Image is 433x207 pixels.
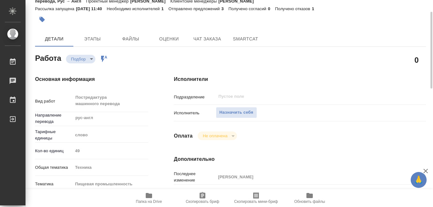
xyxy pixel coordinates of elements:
button: Подбор [69,56,88,62]
input: Пустое поле [73,146,148,155]
p: Тематика [35,181,73,187]
h2: Работа [35,52,61,63]
div: Техника [73,162,148,173]
h4: Дополнительно [174,155,426,163]
button: Обновить файлы [283,189,336,207]
h2: 0 [415,54,419,65]
input: Пустое поле [218,93,390,100]
p: Подразделение [174,94,216,100]
span: Папка на Drive [136,199,162,204]
div: Подбор [66,55,95,63]
button: Добавить тэг [35,12,49,26]
span: Обновить файлы [294,199,325,204]
button: Скопировать мини-бриф [229,189,283,207]
input: Пустое поле [216,172,405,182]
p: Вид работ [35,98,73,104]
span: Скопировать мини-бриф [234,199,278,204]
span: Детали [39,35,70,43]
p: Получено отказов [275,6,312,11]
p: Рассылка запущена [35,6,76,11]
p: Кол-во единиц [35,148,73,154]
div: Подбор [198,132,237,140]
button: Папка на Drive [122,189,176,207]
p: Отправлено предложений [168,6,221,11]
div: слово [73,130,148,140]
p: Исполнитель [174,110,216,116]
p: Общая тематика [35,164,73,171]
p: Получено согласий [229,6,268,11]
span: Оценки [154,35,184,43]
button: Назначить себя [216,107,257,118]
p: Направление перевода [35,112,73,125]
p: 1 [161,6,168,11]
span: Чат заказа [192,35,223,43]
p: 0 [268,6,275,11]
h4: Оплата [174,132,193,140]
p: Последнее изменение [174,171,216,183]
button: 🙏 [411,172,427,188]
button: Скопировать бриф [176,189,229,207]
h4: Основная информация [35,75,148,83]
span: Этапы [77,35,108,43]
span: Скопировать бриф [186,199,219,204]
p: [DATE] 11:40 [76,6,107,11]
div: Пищевая промышленность [73,179,148,189]
h4: Исполнители [174,75,426,83]
span: SmartCat [230,35,261,43]
span: Файлы [115,35,146,43]
span: Назначить себя [219,109,253,116]
button: Не оплачена [201,133,229,139]
p: 3 [221,6,228,11]
p: Тарифные единицы [35,129,73,141]
p: 1 [312,6,319,11]
p: Необходимо исполнителей [107,6,161,11]
span: 🙏 [413,173,424,187]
